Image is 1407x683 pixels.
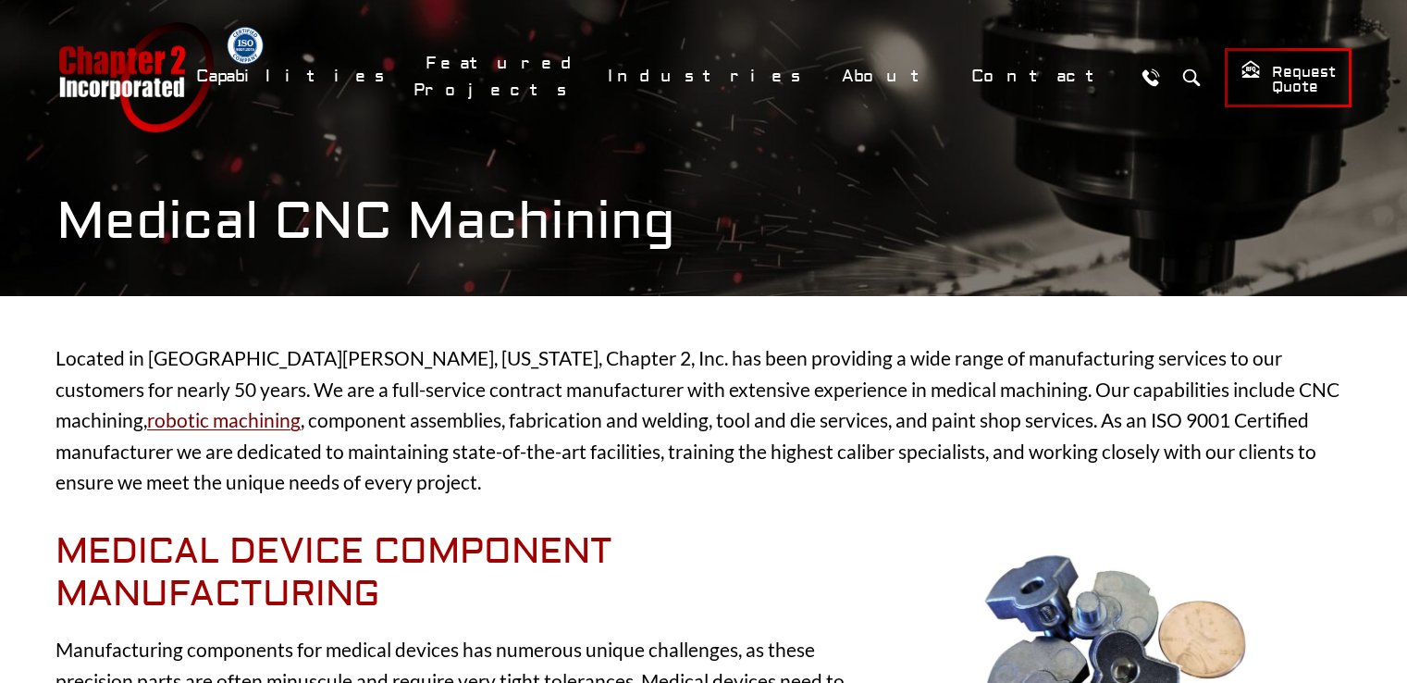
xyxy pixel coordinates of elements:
button: Search [1175,60,1209,94]
a: Chapter 2 Incorporated [56,22,214,132]
a: Capabilities [184,56,404,96]
a: About [830,56,950,96]
a: Featured Projects [413,43,586,110]
h2: Medical Device Component Manufacturing [56,531,1351,615]
a: Contact [959,56,1125,96]
a: Request Quote [1225,48,1351,107]
a: Call Us [1134,60,1168,94]
p: Located in [GEOGRAPHIC_DATA][PERSON_NAME], [US_STATE], Chapter 2, Inc. has been providing a wide ... [56,342,1351,498]
h1: Medical CNC Machining [56,191,1351,253]
a: Industries [596,56,821,96]
span: Request Quote [1240,59,1336,97]
a: robotic machining [147,408,301,431]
